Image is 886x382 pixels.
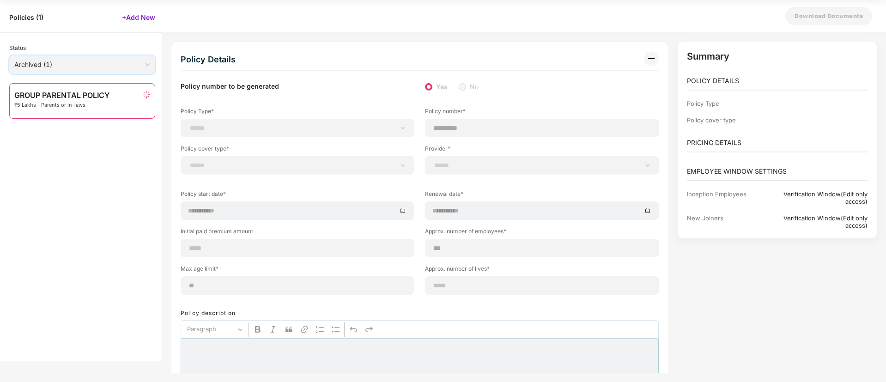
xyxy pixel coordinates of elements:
[181,320,659,339] div: Editor toolbar
[14,58,150,72] span: Archived (1)
[785,7,872,25] button: Download Documents
[687,166,868,176] p: EMPLOYEE WINDOW SETTINGS
[687,116,762,124] div: Policy cover type
[14,102,109,108] span: ₹5 Lakhs - Parents or in-laws
[687,138,868,148] p: PRICING DETAILS
[466,82,482,92] span: No
[687,190,762,205] div: Inception Employees
[181,190,414,201] label: Policy start date*
[687,100,762,107] div: Policy Type
[425,265,658,276] label: Approx. number of lives*
[425,190,658,201] label: Renewal date*
[687,51,868,62] p: Summary
[762,214,868,229] div: Verification Window(Edit only access)
[181,82,279,92] label: Policy number to be generated
[181,145,414,156] label: Policy cover type*
[181,51,236,68] div: Policy Details
[14,91,109,99] span: GROUP PARENTAL POLICY
[425,107,658,119] label: Policy number*
[432,82,451,92] span: Yes
[187,324,235,335] span: Paragraph
[183,322,247,337] button: Paragraph
[687,214,762,229] div: New Joiners
[425,227,658,239] label: Approx. number of employees*
[181,107,414,119] label: Policy Type*
[9,44,26,51] span: Status
[181,265,414,276] label: Max age limit*
[762,190,868,205] div: Verification Window(Edit only access)
[122,13,155,22] span: +Add New
[181,309,236,316] label: Policy description
[644,51,659,66] img: svg+xml;base64,PHN2ZyB3aWR0aD0iMzIiIGhlaWdodD0iMzIiIHZpZXdCb3g9IjAgMCAzMiAzMiIgZmlsbD0ibm9uZSIgeG...
[9,13,43,22] span: Policies ( 1 )
[687,76,868,86] p: POLICY DETAILS
[425,145,658,156] label: Provider*
[181,227,414,239] label: Initial paid premium amount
